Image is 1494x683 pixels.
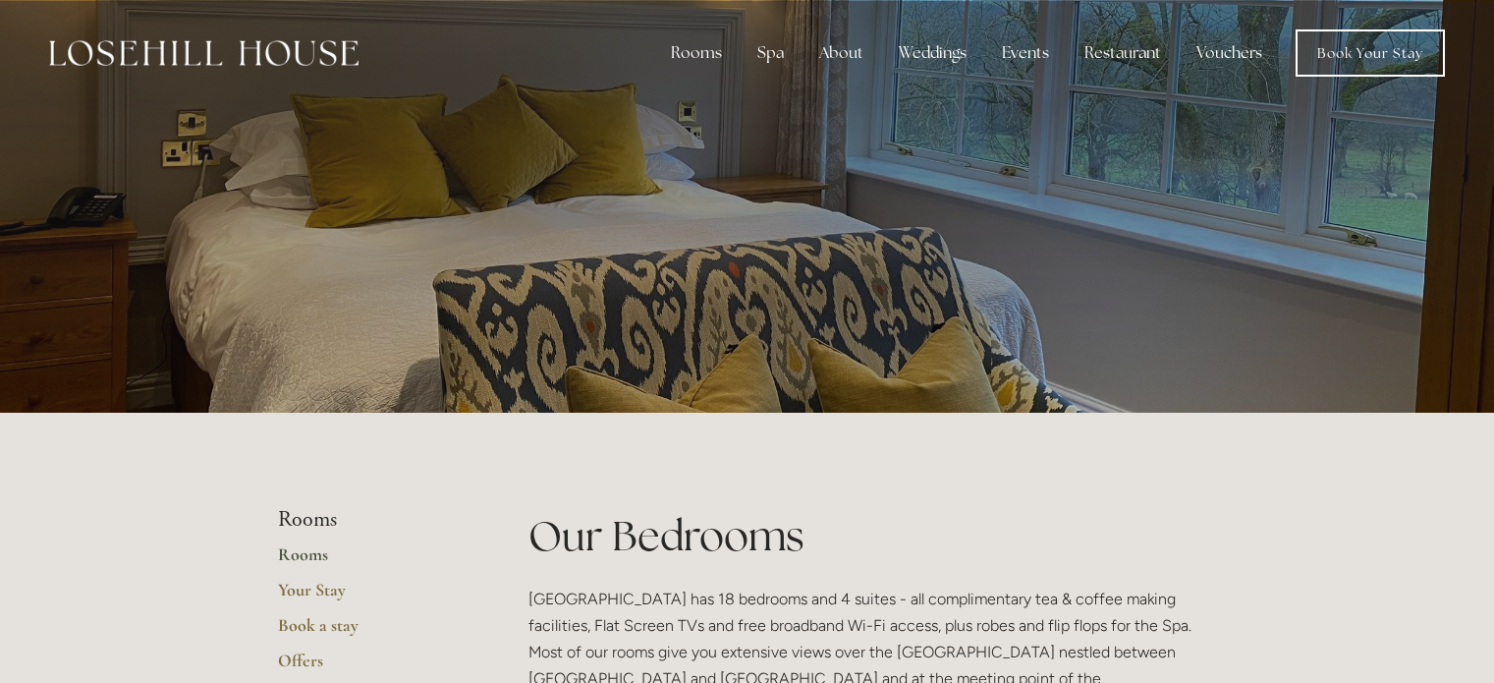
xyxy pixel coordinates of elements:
[742,33,800,73] div: Spa
[49,40,359,66] img: Losehill House
[803,33,879,73] div: About
[528,507,1217,565] h1: Our Bedrooms
[655,33,738,73] div: Rooms
[1181,33,1278,73] a: Vouchers
[278,543,466,579] a: Rooms
[883,33,982,73] div: Weddings
[1296,29,1445,77] a: Book Your Stay
[986,33,1065,73] div: Events
[278,614,466,650] a: Book a stay
[278,579,466,614] a: Your Stay
[278,507,466,533] li: Rooms
[1069,33,1177,73] div: Restaurant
